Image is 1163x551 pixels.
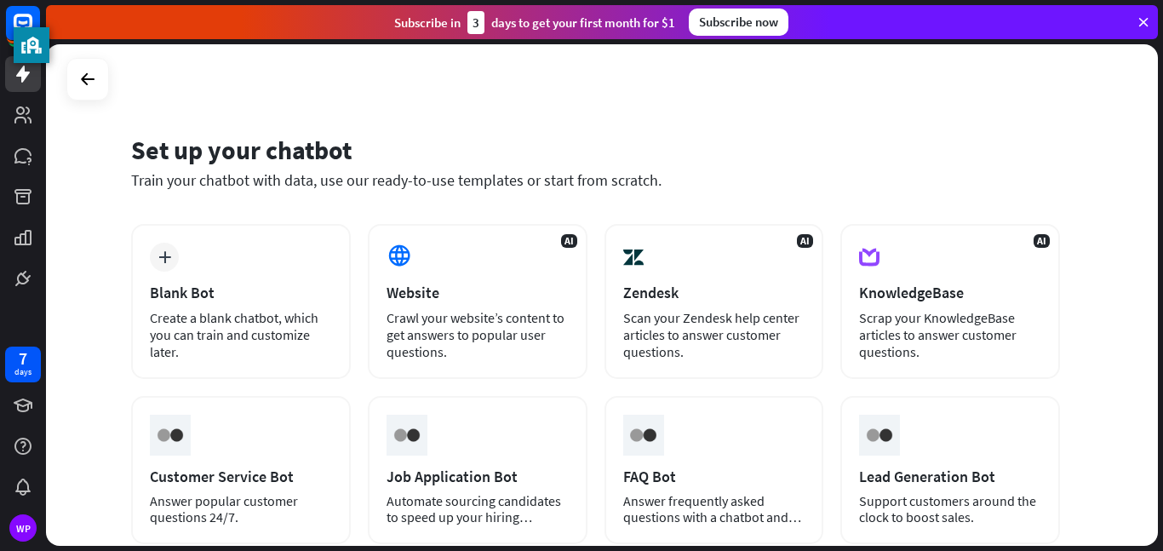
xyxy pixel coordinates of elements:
div: Subscribe in days to get your first month for $1 [394,11,675,34]
div: days [14,366,32,378]
a: 7 days [5,347,41,382]
button: privacy banner [14,27,49,63]
div: 3 [467,11,484,34]
div: Subscribe now [689,9,788,36]
div: 7 [19,351,27,366]
div: WP [9,514,37,542]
